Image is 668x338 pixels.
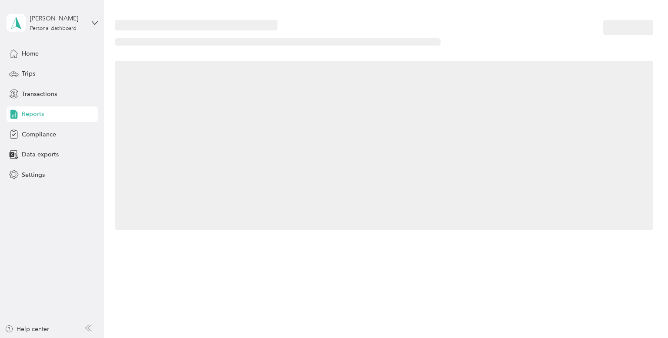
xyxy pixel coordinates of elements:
div: Personal dashboard [30,26,77,31]
span: Trips [22,69,35,78]
span: Data exports [22,150,59,159]
span: Settings [22,170,45,179]
span: Home [22,49,39,58]
iframe: Everlance-gr Chat Button Frame [619,289,668,338]
div: [PERSON_NAME] [30,14,84,23]
span: Transactions [22,89,57,99]
span: Reports [22,109,44,119]
span: Compliance [22,130,56,139]
button: Help center [5,325,49,334]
